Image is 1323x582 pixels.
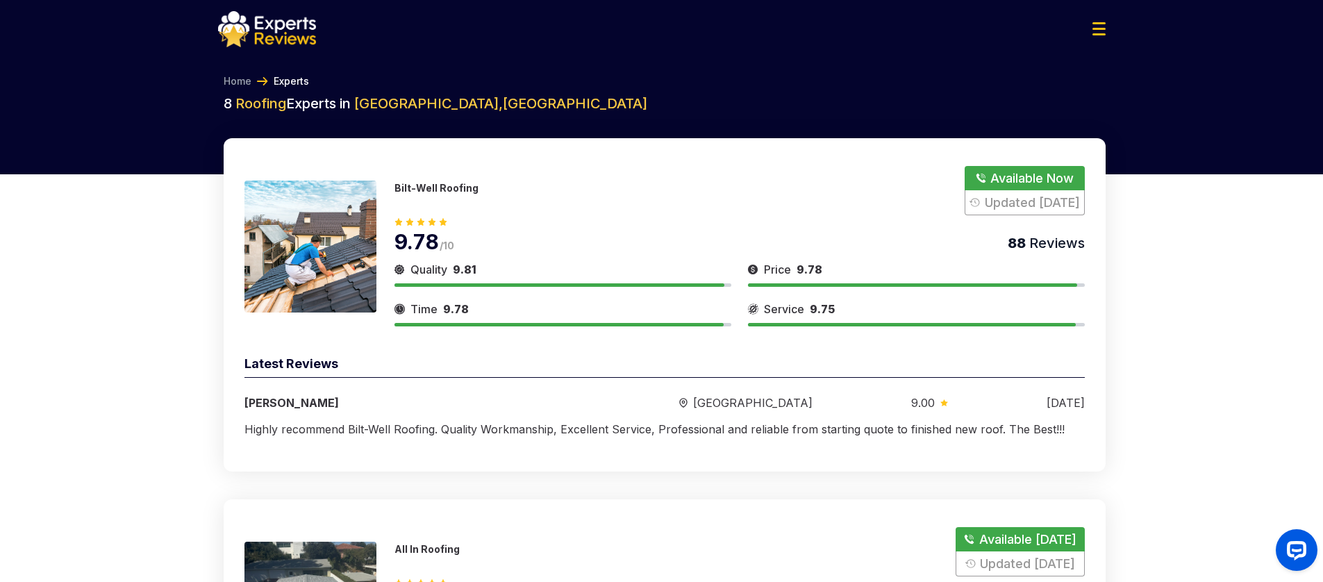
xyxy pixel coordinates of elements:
span: Service [764,301,804,317]
img: slider icon [394,261,405,278]
nav: Breadcrumb [218,74,1106,88]
span: 9.78 [797,263,822,276]
span: 9.78 [394,229,440,254]
span: Time [410,301,438,317]
img: slider icon [394,301,405,317]
div: [DATE] [1047,394,1085,411]
div: [PERSON_NAME] [244,394,581,411]
img: slider icon [679,398,688,408]
span: [GEOGRAPHIC_DATA] [693,394,813,411]
div: Latest Reviews [244,354,1085,378]
a: Home [224,74,251,88]
span: 9.00 [911,394,935,411]
span: 9.75 [810,302,835,316]
img: slider icon [748,261,758,278]
span: Price [764,261,791,278]
img: logo [218,11,316,47]
span: /10 [440,240,455,251]
p: Bilt-Well Roofing [394,182,479,194]
span: Roofing [235,95,286,112]
span: 88 [1008,235,1026,251]
span: Highly recommend Bilt-Well Roofing. Quality Workmanship, Excellent Service, Professional and reli... [244,422,1065,436]
span: [GEOGRAPHIC_DATA] , [GEOGRAPHIC_DATA] [354,95,647,112]
span: 9.78 [443,302,469,316]
h2: 8 Experts in [224,94,1106,113]
img: Menu Icon [1092,22,1106,35]
span: Quality [410,261,447,278]
iframe: OpenWidget widget [1265,524,1323,582]
img: slider icon [940,399,948,406]
a: Experts [274,74,309,88]
span: 9.81 [453,263,476,276]
img: slider icon [748,301,758,317]
span: Reviews [1026,235,1085,251]
p: All In Roofing [394,543,460,555]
